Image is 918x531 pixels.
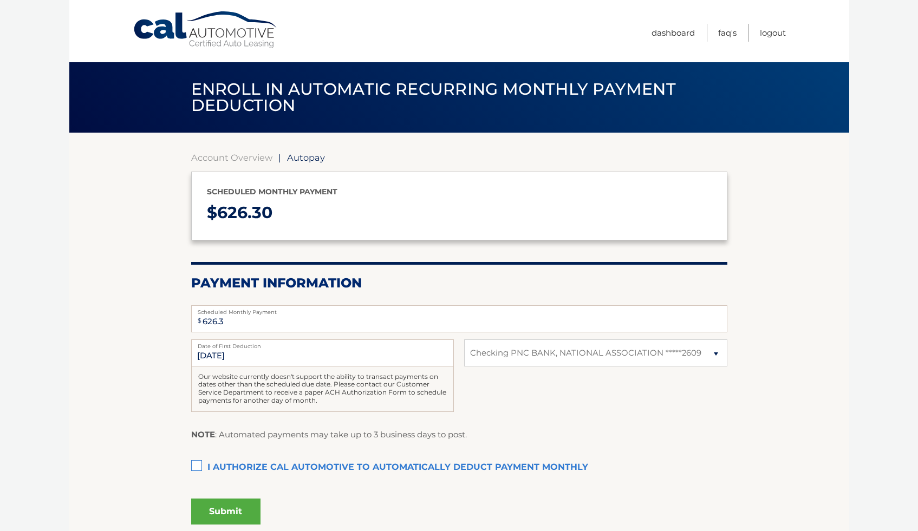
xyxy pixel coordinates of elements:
[191,499,261,525] button: Submit
[191,366,454,412] div: Our website currently doesn't support the ability to transact payments on dates other than the sc...
[207,199,712,227] p: $
[191,79,676,115] span: Enroll in automatic recurring monthly payment deduction
[191,275,727,291] h2: Payment Information
[191,339,454,348] label: Date of First Deduction
[133,11,279,49] a: Cal Automotive
[207,185,712,199] p: Scheduled monthly payment
[191,457,727,478] label: I authorize cal automotive to automatically deduct payment monthly
[287,152,325,163] span: Autopay
[191,339,454,366] input: Payment Date
[191,305,727,332] input: Payment Amount
[718,24,737,42] a: FAQ's
[760,24,786,42] a: Logout
[191,429,215,440] strong: NOTE
[217,202,272,222] span: 626.30
[191,152,272,163] a: Account Overview
[191,305,727,314] label: Scheduled Monthly Payment
[191,428,467,442] p: : Automated payments may take up to 3 business days to post.
[278,152,281,163] span: |
[194,309,205,333] span: $
[652,24,695,42] a: Dashboard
